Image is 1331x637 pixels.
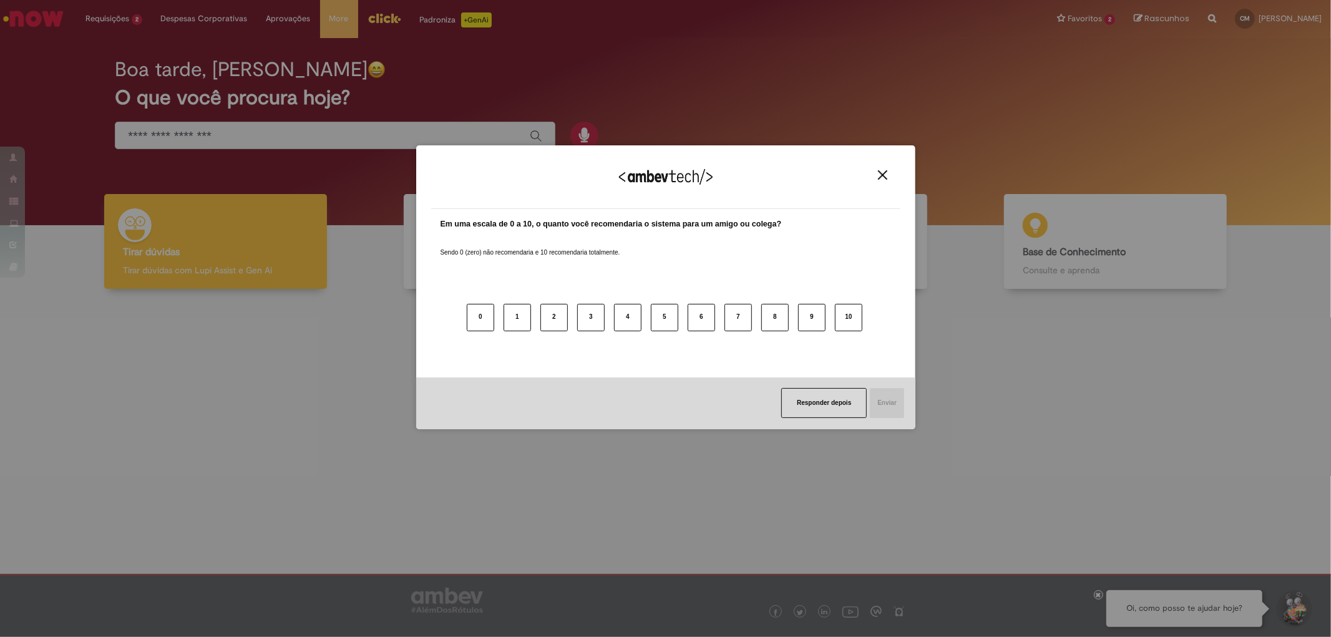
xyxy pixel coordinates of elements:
[798,304,826,331] button: 9
[781,388,867,418] button: Responder depois
[878,170,887,180] img: Close
[651,304,678,331] button: 5
[577,304,605,331] button: 3
[619,169,713,185] img: Logo Ambevtech
[441,233,620,257] label: Sendo 0 (zero) não recomendaria e 10 recomendaria totalmente.
[688,304,715,331] button: 6
[504,304,531,331] button: 1
[761,304,789,331] button: 8
[835,304,862,331] button: 10
[441,218,782,230] label: Em uma escala de 0 a 10, o quanto você recomendaria o sistema para um amigo ou colega?
[724,304,752,331] button: 7
[614,304,641,331] button: 4
[540,304,568,331] button: 2
[467,304,494,331] button: 0
[874,170,891,180] button: Close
